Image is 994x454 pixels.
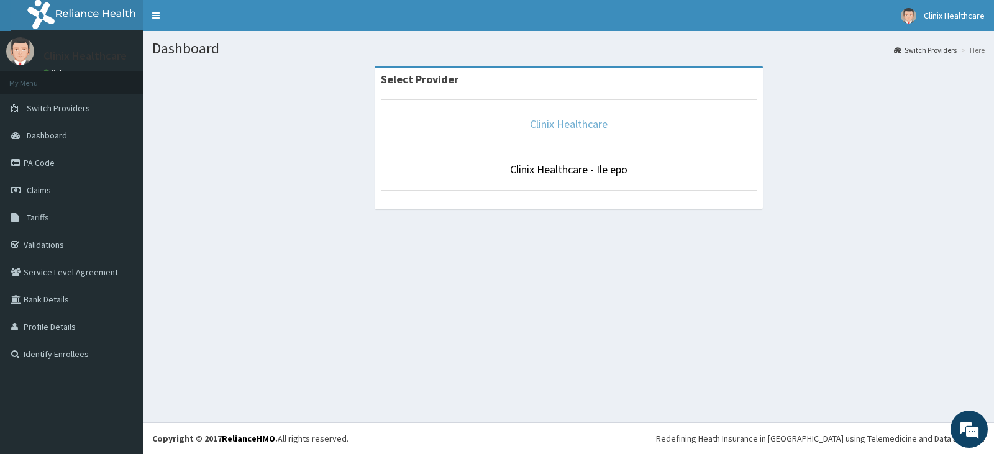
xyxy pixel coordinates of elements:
[894,45,957,55] a: Switch Providers
[143,422,994,454] footer: All rights reserved.
[222,433,275,444] a: RelianceHMO
[530,117,608,131] a: Clinix Healthcare
[901,8,916,24] img: User Image
[958,45,985,55] li: Here
[510,162,627,176] a: Clinix Healthcare - Ile epo
[27,184,51,196] span: Claims
[27,130,67,141] span: Dashboard
[6,37,34,65] img: User Image
[27,102,90,114] span: Switch Providers
[924,10,985,21] span: Clinix Healthcare
[381,72,458,86] strong: Select Provider
[152,433,278,444] strong: Copyright © 2017 .
[43,68,73,76] a: Online
[152,40,985,57] h1: Dashboard
[43,50,127,61] p: Clinix Healthcare
[27,212,49,223] span: Tariffs
[656,432,985,445] div: Redefining Heath Insurance in [GEOGRAPHIC_DATA] using Telemedicine and Data Science!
